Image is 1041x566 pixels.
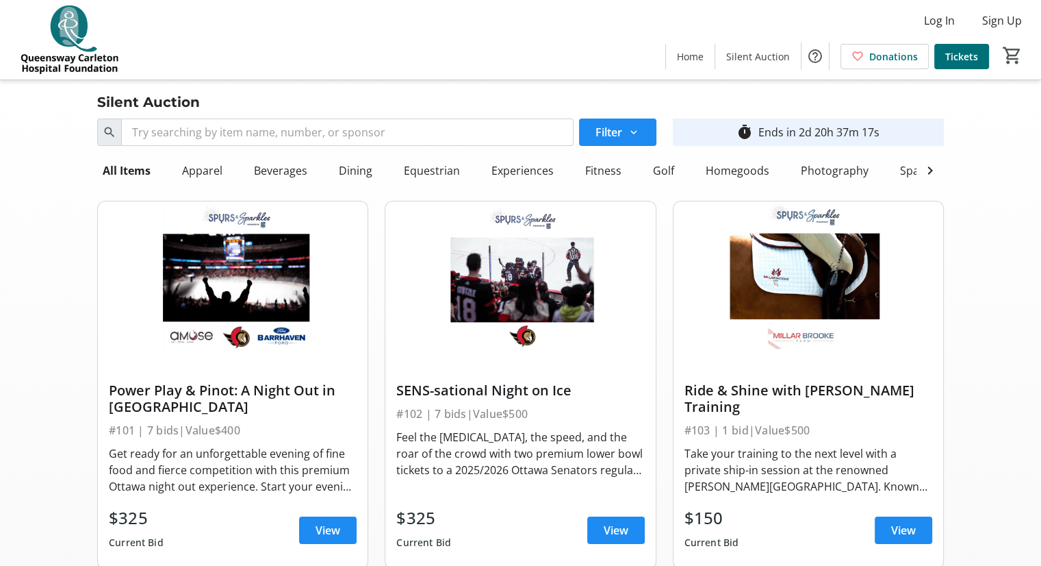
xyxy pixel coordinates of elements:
[677,49,704,64] span: Home
[684,506,739,530] div: $150
[98,201,368,354] img: Power Play & Pinot: A Night Out in Ottawa
[801,42,829,70] button: Help
[604,522,628,539] span: View
[982,12,1022,29] span: Sign Up
[945,49,978,64] span: Tickets
[684,530,739,555] div: Current Bid
[121,119,574,146] input: Try searching by item name, number, or sponsor
[316,522,340,539] span: View
[587,517,645,544] a: View
[109,506,164,530] div: $325
[875,517,932,544] a: View
[396,429,644,478] div: Feel the [MEDICAL_DATA], the speed, and the roar of the crowd with two premium lower bowl tickets...
[595,124,622,140] span: Filter
[1000,43,1025,68] button: Cart
[385,201,655,354] img: SENS-sational Night on Ice
[333,157,378,184] div: Dining
[579,119,656,146] button: Filter
[109,421,357,440] div: #101 | 7 bids | Value $400
[869,49,918,64] span: Donations
[97,157,156,184] div: All Items
[89,91,208,113] div: Silent Auction
[684,421,932,440] div: #103 | 1 bid | Value $500
[398,157,465,184] div: Equestrian
[684,382,932,415] div: Ride & Shine with [PERSON_NAME] Training
[726,49,790,64] span: Silent Auction
[8,5,130,74] img: QCH Foundation's Logo
[396,404,644,423] div: #102 | 7 bids | Value $500
[109,530,164,555] div: Current Bid
[647,157,680,184] div: Golf
[109,382,357,415] div: Power Play & Pinot: A Night Out in [GEOGRAPHIC_DATA]
[913,10,966,32] button: Log In
[736,124,753,140] mat-icon: timer_outline
[840,44,929,69] a: Donations
[299,517,357,544] a: View
[934,44,989,69] a: Tickets
[684,445,932,495] div: Take your training to the next level with a private ship-in session at the renowned [PERSON_NAME]...
[758,124,879,140] div: Ends in 2d 20h 37m 17s
[895,157,925,184] div: Spa
[666,44,715,69] a: Home
[924,12,955,29] span: Log In
[700,157,775,184] div: Homegoods
[486,157,559,184] div: Experiences
[673,201,943,354] img: Ride & Shine with Millar Brooke Training
[891,522,916,539] span: View
[109,445,357,495] div: Get ready for an unforgettable evening of fine food and fierce competition with this premium Otta...
[580,157,627,184] div: Fitness
[396,506,451,530] div: $325
[248,157,313,184] div: Beverages
[396,382,644,399] div: SENS-sational Night on Ice
[177,157,228,184] div: Apparel
[396,530,451,555] div: Current Bid
[795,157,874,184] div: Photography
[715,44,801,69] a: Silent Auction
[971,10,1033,32] button: Sign Up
